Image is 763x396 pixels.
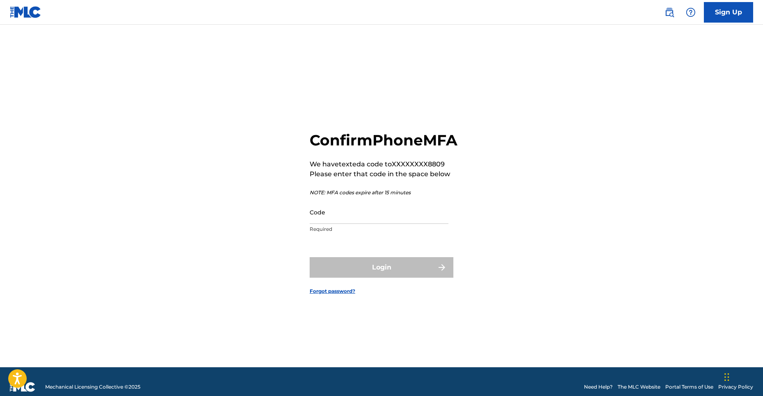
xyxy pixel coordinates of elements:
p: Required [310,226,448,233]
iframe: Chat Widget [722,357,763,396]
span: Mechanical Licensing Collective © 2025 [45,383,140,391]
a: Portal Terms of Use [665,383,713,391]
a: Public Search [661,4,678,21]
img: search [664,7,674,17]
a: The MLC Website [618,383,660,391]
p: Please enter that code in the space below [310,169,457,179]
h2: Confirm Phone MFA [310,131,457,150]
div: Drag [724,365,729,389]
a: Sign Up [704,2,753,23]
a: Forgot password? [310,288,355,295]
img: logo [10,382,35,392]
a: Need Help? [584,383,613,391]
div: Help [683,4,699,21]
img: MLC Logo [10,6,41,18]
p: We have texted a code to XXXXXXXX8809 [310,159,457,169]
a: Privacy Policy [718,383,753,391]
p: NOTE: MFA codes expire after 15 minutes [310,189,457,196]
img: help [686,7,696,17]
